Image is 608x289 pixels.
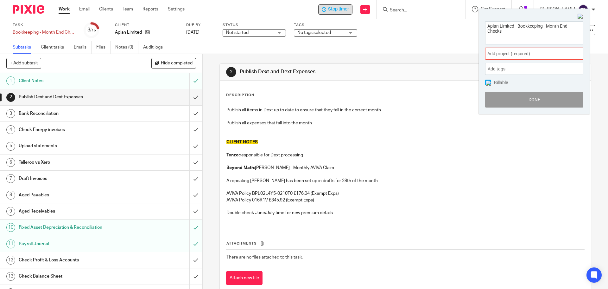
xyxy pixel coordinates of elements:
span: [DATE] [186,30,199,35]
p: Publish all expenses that fall into the month [226,120,584,126]
p: AVIVA Policy BPL02L4Y5-0210T0 £176.04 (Exempt Exps) [226,190,584,197]
a: Team [123,6,133,12]
p: Description [226,93,254,98]
a: Email [79,6,90,12]
a: Clients [99,6,113,12]
div: 4 [6,125,15,134]
h1: Fixed Asset Depreciation & Reconciliation [19,223,128,232]
span: CLIENT NOTES [226,140,258,144]
p: A repeating [PERSON_NAME] has been set up in drafts for 28th of the month [226,178,584,184]
div: 2 [6,93,15,102]
button: Hide completed [151,58,196,69]
h1: Check Energy invoices [19,125,128,135]
h1: Aged Payables [19,190,128,200]
a: Reports [142,6,158,12]
div: 5 [6,142,15,151]
span: No tags selected [297,30,331,35]
button: + Add subtask [6,58,41,69]
div: 10 [6,223,15,232]
div: 9 [6,207,15,216]
div: 11 [6,240,15,248]
div: 6 [6,158,15,167]
a: Files [96,41,111,54]
div: 8 [6,191,15,200]
h1: Publish Dext and Dext Expenses [240,69,419,75]
div: 1 [6,76,15,85]
textarea: Apian Limited - Bookkeeping - Month End Checks [485,22,583,42]
div: Bookkeeping - Month End Checks [13,29,76,36]
strong: Beyond Math: [226,166,255,170]
p: responsible for Dext processing [226,152,584,158]
button: Done [485,92,583,108]
img: checked.png [486,81,491,86]
label: Task [13,23,76,28]
p: Publish all items in Dext up to date to ensure that they fall in the correct month [226,107,584,113]
input: Search [389,8,446,13]
span: Attachments [226,242,257,245]
h1: Client Notes [19,76,128,86]
label: Client [115,23,178,28]
span: Billable [494,80,508,85]
span: Add tags [488,64,509,74]
p: [PERSON_NAME] - Monthly AVIVA Claim [226,165,584,171]
a: Emails [74,41,92,54]
span: Get Support [481,7,505,11]
p: [PERSON_NAME] [540,6,575,12]
p: Apian Limited [115,29,142,36]
img: svg%3E [578,4,588,15]
p: AVIVA Policy 016R1V £345.92 (Exempt Exps) [226,197,584,203]
span: Add project (required) [487,50,567,57]
div: 3 [87,26,96,34]
div: Apian Limited - Bookkeeping - Month End Checks [318,4,352,15]
button: Attach new file [226,271,263,285]
h1: Check Profit & Loss Accounts [19,255,128,265]
span: There are no files attached to this task. [226,255,303,259]
a: Client tasks [41,41,69,54]
h1: Upload statements [19,141,128,151]
span: Stop timer [328,6,349,13]
img: Close [578,14,583,19]
div: 2 [226,67,236,77]
a: Subtasks [13,41,36,54]
label: Tags [294,23,357,28]
small: /15 [90,29,96,32]
label: Status [223,23,286,28]
h1: Check Balance Sheet [19,272,128,281]
a: Audit logs [143,41,168,54]
img: Pixie [13,5,44,14]
div: 12 [6,256,15,265]
div: 13 [6,272,15,281]
h1: Telleroo vs Xero [19,158,128,167]
span: Not started [226,30,249,35]
h1: Aged Receivables [19,207,128,216]
h1: Bank Reconciliation [19,109,128,118]
h1: Draft Invoices [19,174,128,183]
h1: Payroll Journal [19,239,128,249]
div: 3 [6,109,15,118]
div: 7 [6,174,15,183]
a: Settings [168,6,185,12]
span: Hide completed [161,61,193,66]
p: Double check June/July time for new premium details [226,210,584,216]
strong: Tenzo: [226,153,240,157]
a: Notes (0) [115,41,138,54]
h1: Publish Dext and Dext Expenses [19,92,128,102]
label: Due by [186,23,215,28]
a: Work [59,6,70,12]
